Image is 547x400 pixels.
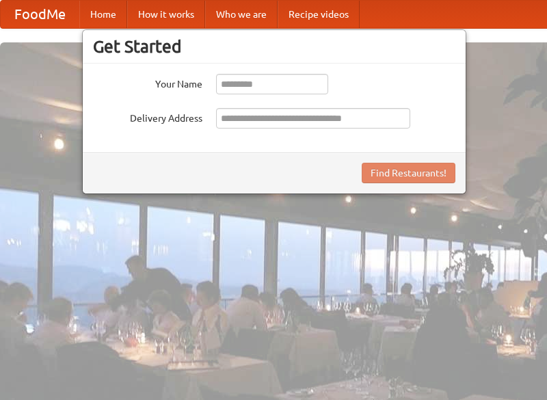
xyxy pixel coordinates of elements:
h3: Get Started [93,36,455,57]
a: FoodMe [1,1,79,28]
label: Your Name [93,74,202,91]
a: Who we are [205,1,278,28]
button: Find Restaurants! [362,163,455,183]
a: Home [79,1,127,28]
a: Recipe videos [278,1,360,28]
label: Delivery Address [93,108,202,125]
a: How it works [127,1,205,28]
